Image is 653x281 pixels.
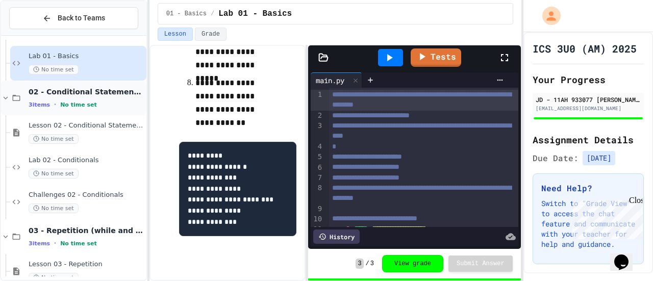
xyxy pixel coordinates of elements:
button: Submit Answer [448,256,513,272]
div: 9 [311,204,323,214]
span: 02 - Conditional Statements (if) [29,87,144,96]
div: 5 [311,152,323,162]
p: Switch to "Grade View" to access the chat feature and communicate with your teacher for help and ... [541,198,635,249]
a: Tests [411,48,461,67]
span: Lesson 03 - Repetition [29,260,144,269]
span: Challenges 02 - Conditionals [29,191,144,199]
span: 03 - Repetition (while and for) [29,226,144,235]
div: main.py [311,72,362,88]
h3: Need Help? [541,182,635,194]
div: 10 [311,214,323,224]
div: 3 [311,121,323,142]
div: Chat with us now!Close [4,4,70,65]
span: 3 items [29,240,50,247]
span: • [54,239,56,247]
span: 3 [370,260,374,268]
span: / [366,260,369,268]
iframe: chat widget [568,196,643,239]
span: Lab 01 - Basics [29,52,144,61]
h2: Your Progress [533,72,644,87]
span: / [211,10,214,18]
div: main.py [311,75,349,86]
span: • [54,100,56,109]
iframe: chat widget [610,240,643,271]
button: Lesson [158,28,193,41]
span: 3 [356,259,363,269]
div: JD - 11AH 933077 [PERSON_NAME] SS [536,95,641,104]
h1: ICS 3U0 (AM) 2025 [533,41,637,56]
span: Submit Answer [457,260,505,268]
div: 2 [311,111,323,121]
span: 01 - Basics [166,10,207,18]
span: Back to Teams [58,13,105,23]
span: No time set [60,101,97,108]
span: Lab 02 - Conditionals [29,156,144,165]
span: No time set [29,169,79,178]
button: View grade [382,255,443,272]
button: Grade [195,28,227,41]
div: 8 [311,183,323,204]
div: 6 [311,163,323,173]
div: [EMAIL_ADDRESS][DOMAIN_NAME] [536,105,641,112]
button: Back to Teams [9,7,138,29]
h2: Assignment Details [533,133,644,147]
span: No time set [60,240,97,247]
div: 11 [311,224,323,235]
div: History [313,229,360,244]
span: Due Date: [533,152,579,164]
span: Lesson 02 - Conditional Statements (if) [29,121,144,130]
span: No time set [29,203,79,213]
span: 3 items [29,101,50,108]
span: No time set [29,65,79,74]
span: Lab 01 - Basics [218,8,292,20]
span: [DATE] [583,151,615,165]
span: No time set [29,134,79,144]
div: 4 [311,142,323,152]
div: My Account [532,4,563,28]
div: 7 [311,173,323,183]
div: 1 [311,90,323,111]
